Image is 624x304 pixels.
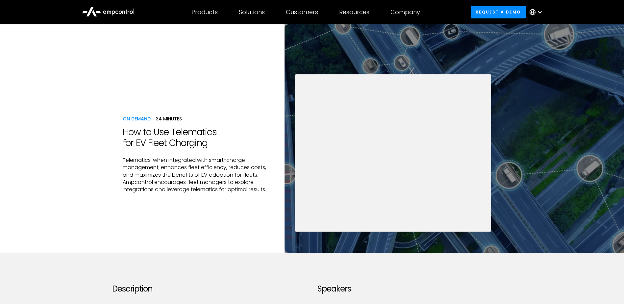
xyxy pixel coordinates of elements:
[156,115,182,122] div: 34 minutes
[123,127,274,149] h1: How to Use Telematics for EV Fleet Charging
[112,284,307,294] h2: Description
[390,9,420,16] div: Company
[339,9,369,16] div: Resources
[239,9,265,16] div: Solutions
[191,9,218,16] div: Products
[317,284,512,294] h2: Speakers
[286,9,318,16] div: Customers
[300,85,486,221] iframe: Form 0
[471,6,526,18] a: Request a demo
[123,115,151,122] div: ON DemanD
[123,157,274,193] p: Telematics, when integrated with smart-charge management, enhances fleet efficiency, reduces cost...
